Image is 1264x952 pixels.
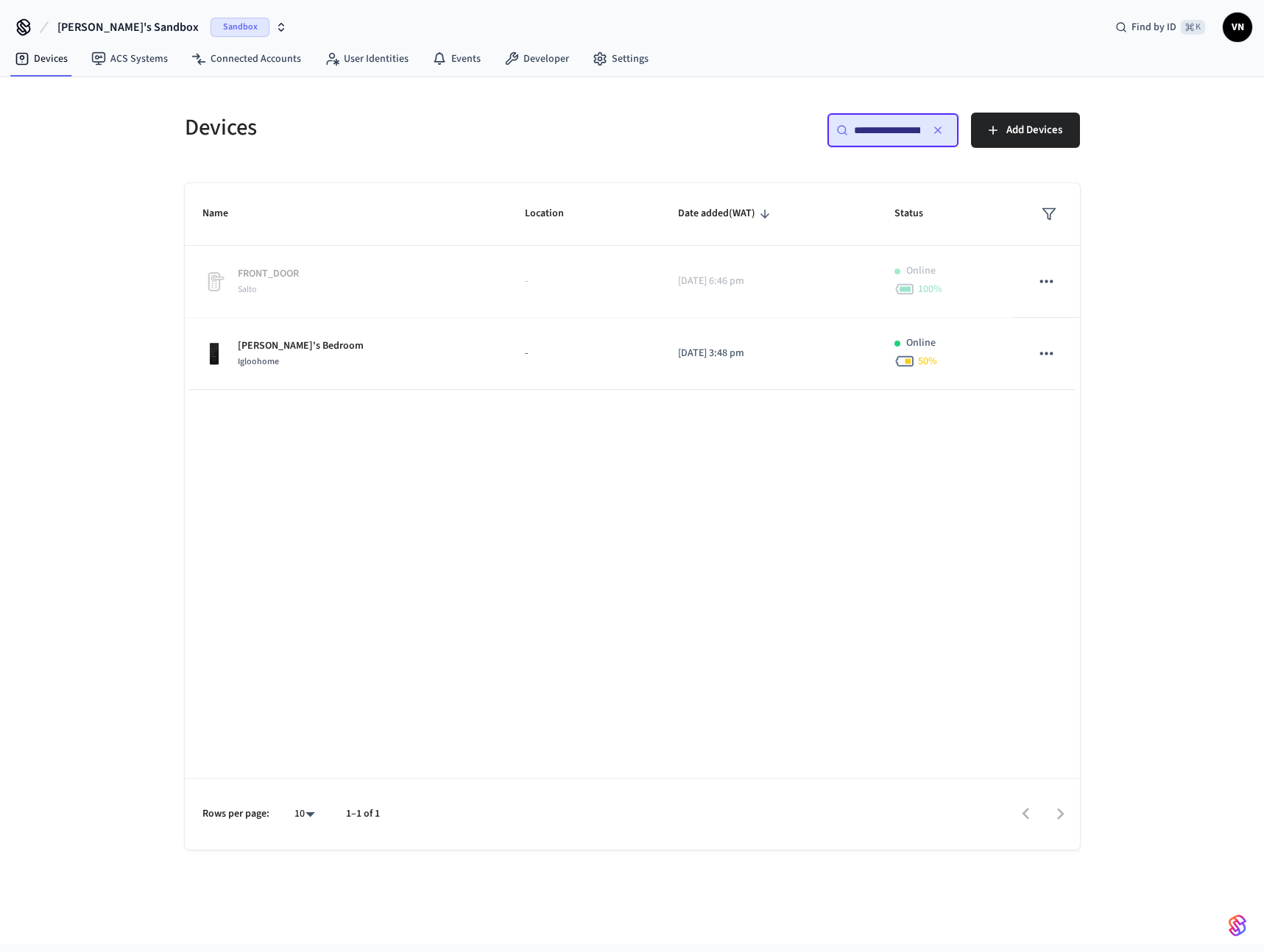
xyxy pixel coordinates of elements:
[1223,13,1252,42] button: VN
[420,46,492,72] a: Events
[1224,14,1251,40] span: VN
[1104,14,1217,40] div: Find by ID⌘ K
[678,202,774,225] span: Date added(WAT)
[918,354,937,369] span: 50 %
[185,113,624,143] h5: Devices
[918,282,942,296] span: 100 %
[894,202,942,225] span: Status
[1181,20,1205,35] span: ⌘ K
[525,274,643,289] p: -
[287,803,322,825] div: 10
[57,18,199,36] span: [PERSON_NAME]'s Sandbox
[313,46,420,72] a: User Identities
[492,46,581,72] a: Developer
[525,346,643,361] p: -
[1229,914,1246,937] img: SeamLogoGradient.69752ec5.svg
[678,346,859,361] p: [DATE] 3:48 pm
[202,270,226,294] img: Placeholder Lock Image
[202,202,247,225] span: Name
[238,266,299,282] p: FRONT_DOOR
[238,355,279,368] span: Igloohome
[906,263,936,279] p: Online
[211,18,269,37] span: Sandbox
[1131,20,1176,35] span: Find by ID
[185,183,1080,390] table: sticky table
[346,806,380,822] p: 1–1 of 1
[238,283,257,296] span: Salto
[3,46,80,72] a: Devices
[80,46,180,72] a: ACS Systems
[1006,121,1062,140] span: Add Devices
[971,113,1080,148] button: Add Devices
[238,338,364,354] p: [PERSON_NAME]'s Bedroom
[678,274,859,289] p: [DATE] 6:46 pm
[180,46,313,72] a: Connected Accounts
[202,342,226,366] img: igloohome_deadbolt_2e
[581,46,660,72] a: Settings
[525,202,583,225] span: Location
[202,806,269,822] p: Rows per page:
[906,335,936,351] p: Online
